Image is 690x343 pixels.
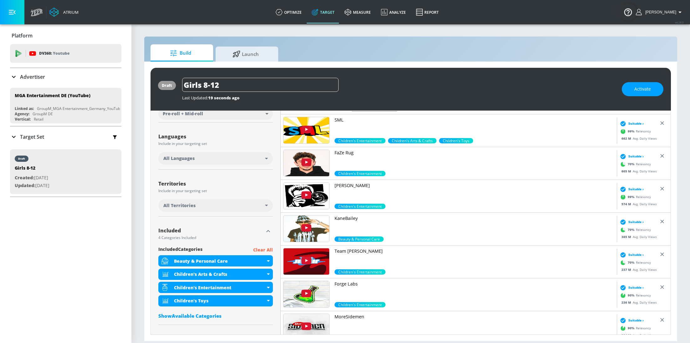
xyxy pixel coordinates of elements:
div: Relevancy [619,291,651,300]
span: Suitable › [629,318,644,323]
span: Created: [15,175,34,181]
span: Children's Entertainment [335,204,386,209]
div: Languages [158,134,273,139]
span: Launch [222,47,269,62]
div: Vertical: [15,117,31,122]
span: Suitable › [629,285,644,290]
p: Forge Labs [335,281,614,287]
div: Target Set [10,127,121,147]
a: SML [335,117,614,138]
div: draft [162,83,172,88]
a: optimize [271,1,307,23]
div: MGA Entertainment DE (YouTube) [15,92,90,98]
div: Relevancy [619,324,651,333]
p: [DATE] [15,182,49,190]
div: Include in your targeting set [158,142,273,146]
div: Suitable › [619,121,644,127]
div: 70.0% [335,236,384,242]
div: Avg. Daily Views [619,136,657,141]
div: 70.0% [335,269,386,275]
span: login as: stephanie.wolklin@zefr.com [643,10,676,14]
div: ShowAvailable Categories [158,313,273,319]
p: [DATE] [15,174,49,182]
span: Children's Arts & Crafts [388,138,437,143]
button: Open Resource Center [619,3,637,21]
div: Relevancy [619,258,651,267]
span: Suitable › [629,220,644,224]
div: 90.0% [335,302,386,307]
div: Children's Arts & Crafts [174,271,265,277]
p: Team [PERSON_NAME] [335,248,614,254]
img: UUmQgPkVtuNfOulKBF7FTujg [284,216,329,242]
div: Suitable › [619,153,644,160]
img: UUh5mLn90vUaB1PbRRx_AiaA [284,314,329,340]
div: Include in your targeting set [158,189,273,193]
span: 365 M [622,235,633,239]
span: 99 % [628,195,636,199]
div: Retail [34,117,43,122]
img: UUiSVf-UpLC9rRjAT1qRTW0g [284,281,329,307]
div: Linked as: [15,106,34,111]
div: Relevancy [619,127,651,136]
div: Avg. Daily Views [619,169,657,174]
span: Activate [634,85,651,93]
span: Children's Entertainment [335,302,386,307]
div: Suitable › [619,252,644,258]
div: 4 Categories Included [158,236,263,240]
span: Suitable › [629,154,644,159]
a: MoreSidemen [335,314,614,335]
a: FaZe Rug [335,150,614,171]
div: Suitable › [619,285,644,291]
p: Target Set [20,133,44,140]
div: DV360: Youtube [10,44,121,63]
div: 70.0% [335,171,386,176]
a: measure [340,1,376,23]
div: All Territories [158,199,273,212]
div: Avg. Daily Views [619,202,657,206]
span: 237 M [622,267,633,272]
div: Avg. Daily Views [619,267,657,272]
div: Children's Toys [174,298,265,304]
a: Atrium [49,7,79,17]
div: Children's Entertainment [158,282,273,293]
span: v 4.28.0 [675,21,684,24]
button: Activate [622,82,663,96]
span: Children's Entertainment [335,269,386,275]
a: Analyze [376,1,411,23]
span: Suitable › [629,121,644,126]
span: 70 % [628,227,636,232]
a: Forge Labs [335,281,614,302]
span: 70 % [628,162,636,167]
span: Children's Entertainment [335,171,386,176]
div: Avg. Daily Views [619,333,657,338]
span: Children's Toys [439,138,473,143]
div: MGA Entertainment DE (YouTube)Linked as:GroupM_MGA Entertainment_Germany_YouTube_Agency:GroupM DE... [10,88,121,123]
span: Build [157,46,204,61]
div: draft [18,157,25,160]
div: Agency: [15,111,29,117]
span: Updated: [15,182,35,188]
p: Platform [12,32,33,39]
div: Beauty & Personal Care [174,258,265,264]
div: Last Updated: [182,95,616,101]
a: Target [307,1,340,23]
span: 19 seconds ago [208,95,239,101]
div: Territories [158,181,273,186]
div: 99.0% [388,138,437,143]
span: 90 % [628,293,636,298]
p: Clear All [253,246,273,254]
p: MoreSidemen [335,314,614,320]
span: 99 % [628,129,636,134]
div: Suitable › [619,219,644,225]
div: 99.0% [439,138,473,143]
div: GroupM_MGA Entertainment_Germany_YouTube_ [37,106,124,111]
div: Advertiser [10,68,121,86]
p: SML [335,117,614,123]
div: Avg. Daily Views [619,235,657,239]
span: All Languages [163,155,195,162]
div: All Languages [158,152,273,165]
img: UUKaCalz5N5ienIbfPzEbYuA [284,183,329,209]
div: Suitable › [619,186,644,192]
div: Relevancy [619,160,651,169]
span: Pre-roll + Mid-roll [163,111,203,117]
